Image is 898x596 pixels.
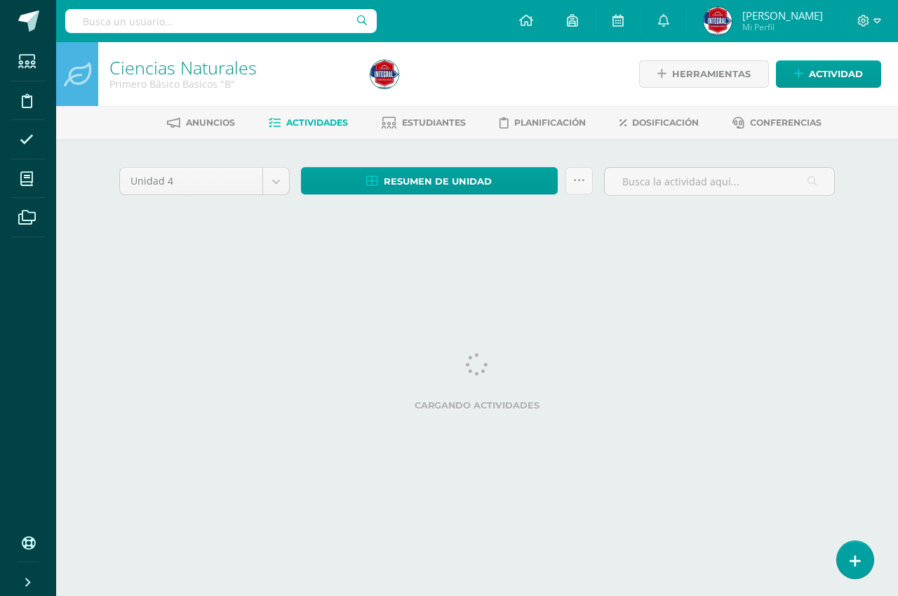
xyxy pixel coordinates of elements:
span: Planificación [514,117,586,128]
label: Cargando actividades [119,400,835,411]
span: Resumen de unidad [384,168,492,194]
a: Conferencias [732,112,822,134]
span: Unidad 4 [130,168,252,194]
span: Actividades [286,117,348,128]
a: Dosificación [619,112,699,134]
span: Dosificación [632,117,699,128]
img: d976617d5cae59a017fc8fde6d31eccf.png [370,60,398,88]
span: Anuncios [186,117,235,128]
h1: Ciencias Naturales [109,58,354,77]
div: Primero Básico Basicos 'B' [109,77,354,91]
a: Herramientas [639,60,769,88]
span: Actividad [809,61,863,87]
span: Conferencias [750,117,822,128]
a: Resumen de unidad [301,167,558,194]
a: Estudiantes [382,112,466,134]
a: Unidad 4 [120,168,289,194]
span: Estudiantes [402,117,466,128]
img: d976617d5cae59a017fc8fde6d31eccf.png [704,7,732,35]
span: Mi Perfil [742,21,823,33]
a: Actividad [776,60,881,88]
span: Herramientas [672,61,751,87]
a: Anuncios [167,112,235,134]
span: [PERSON_NAME] [742,8,823,22]
input: Busca un usuario... [65,9,377,33]
a: Planificación [500,112,586,134]
a: Ciencias Naturales [109,55,257,79]
a: Actividades [269,112,348,134]
input: Busca la actividad aquí... [605,168,834,195]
